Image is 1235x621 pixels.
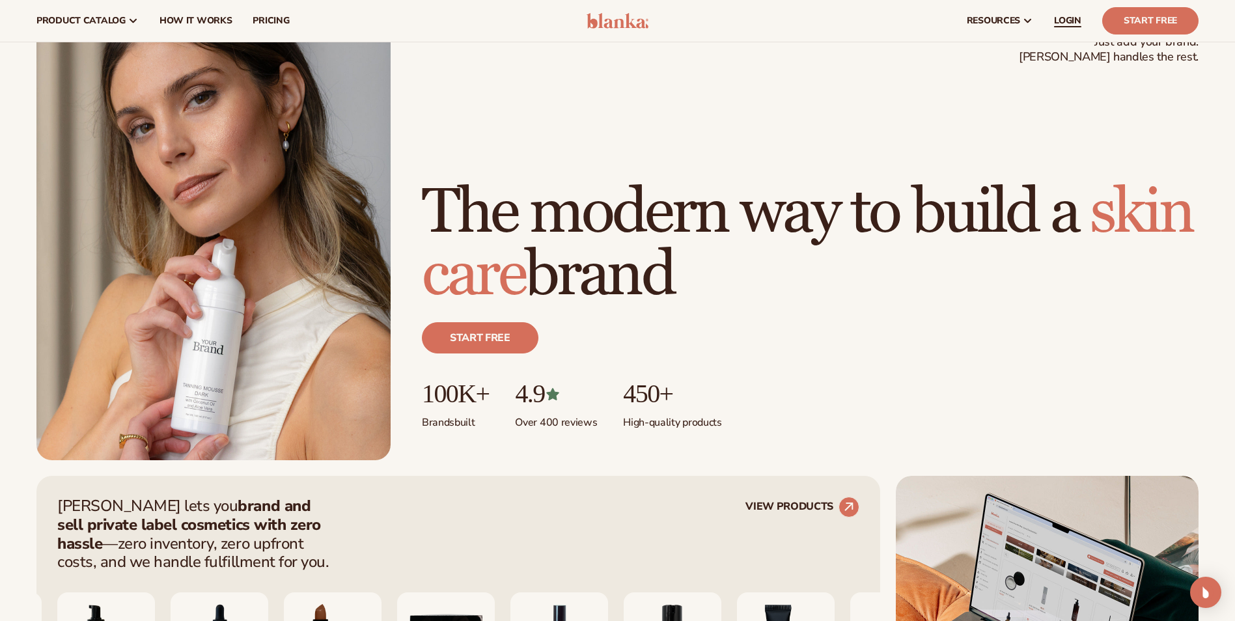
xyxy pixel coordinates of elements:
a: Start free [422,322,538,353]
p: 4.9 [515,379,597,408]
div: Open Intercom Messenger [1190,577,1221,608]
p: 100K+ [422,379,489,408]
span: resources [967,16,1020,26]
span: Just add your brand. [PERSON_NAME] handles the rest. [1019,34,1199,65]
p: Brands built [422,408,489,430]
p: 450+ [623,379,721,408]
h1: The modern way to build a brand [422,182,1199,307]
p: High-quality products [623,408,721,430]
a: Start Free [1102,7,1199,34]
span: How It Works [160,16,232,26]
span: pricing [253,16,289,26]
span: skin care [422,174,1193,313]
span: LOGIN [1054,16,1081,26]
img: logo [587,13,648,29]
p: Over 400 reviews [515,408,597,430]
img: Female holding tanning mousse. [36,14,391,460]
strong: brand and sell private label cosmetics with zero hassle [57,495,321,554]
a: VIEW PRODUCTS [745,497,859,517]
span: product catalog [36,16,126,26]
p: [PERSON_NAME] lets you —zero inventory, zero upfront costs, and we handle fulfillment for you. [57,497,337,572]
